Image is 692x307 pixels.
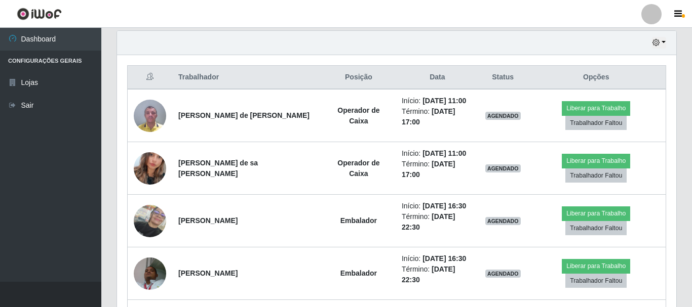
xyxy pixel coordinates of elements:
[485,164,521,172] span: AGENDADO
[134,94,166,137] img: 1734563088725.jpeg
[422,149,466,157] time: [DATE] 11:00
[479,66,527,90] th: Status
[485,112,521,120] span: AGENDADO
[422,202,466,210] time: [DATE] 16:30
[337,106,379,125] strong: Operador de Caixa
[527,66,666,90] th: Opções
[402,253,473,264] li: Início:
[322,66,396,90] th: Posição
[562,154,630,168] button: Liberar para Trabalho
[485,217,521,225] span: AGENDADO
[396,66,479,90] th: Data
[340,216,377,225] strong: Embalador
[565,116,627,130] button: Trabalhador Faltou
[402,106,473,127] li: Término:
[565,168,627,183] button: Trabalhador Faltou
[134,205,166,237] img: 1720171489810.jpeg
[134,140,166,197] img: 1743766773792.jpeg
[402,264,473,285] li: Término:
[565,221,627,235] button: Trabalhador Faltou
[562,101,630,115] button: Liberar para Trabalho
[565,274,627,288] button: Trabalhador Faltou
[17,8,62,20] img: CoreUI Logo
[178,216,238,225] strong: [PERSON_NAME]
[178,111,310,119] strong: [PERSON_NAME] de [PERSON_NAME]
[337,159,379,178] strong: Operador de Caixa
[178,269,238,277] strong: [PERSON_NAME]
[402,201,473,211] li: Início:
[172,66,322,90] th: Trabalhador
[402,148,473,159] li: Início:
[340,269,377,277] strong: Embalador
[562,206,630,221] button: Liberar para Trabalho
[422,97,466,105] time: [DATE] 11:00
[402,211,473,233] li: Término:
[562,259,630,273] button: Liberar para Trabalho
[422,254,466,262] time: [DATE] 16:30
[402,96,473,106] li: Início:
[402,159,473,180] li: Término:
[178,159,258,178] strong: [PERSON_NAME] de sa [PERSON_NAME]
[485,270,521,278] span: AGENDADO
[134,252,166,295] img: 1710168469297.jpeg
